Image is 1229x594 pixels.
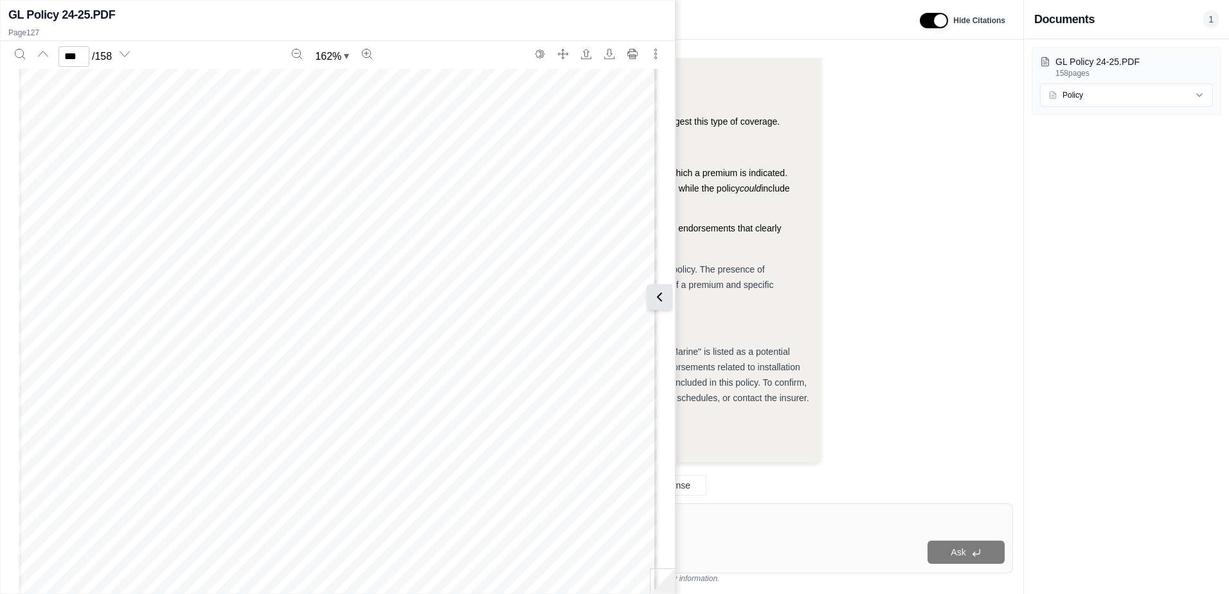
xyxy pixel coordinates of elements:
span: / 158 [92,49,112,64]
button: Zoom in [357,44,377,64]
button: GL Policy 24-25.PDF158pages [1040,55,1213,78]
button: Download [599,44,620,64]
span: include inland marine coverage, it is not currently active on this policy. [301,183,790,209]
span: 1 [1203,10,1219,28]
p: GL Policy 24-25.PDF [1055,55,1213,68]
button: Zoom document [310,46,354,67]
h3: Documents [1034,10,1095,28]
button: Zoom out [287,44,307,64]
span: Ask [951,547,965,557]
button: Search [10,44,30,64]
p: 158 pages [1055,68,1213,78]
button: Full screen [553,44,573,64]
input: Enter a page number [58,46,89,67]
p: Page 127 [8,28,667,38]
button: More actions [645,44,666,64]
span: Given the above, it's not definitively clear whether an installation [MEDICAL_DATA] is part of th... [288,264,765,290]
h2: GL Policy 24-25.PDF [8,6,115,24]
span: Hide Citations [953,15,1005,26]
button: Ask [928,541,1005,564]
button: Next page [114,44,135,64]
button: Switch to the dark theme [530,44,550,64]
button: Print [622,44,643,64]
span: could [740,183,761,194]
button: Open file [576,44,597,64]
span: 162 % [315,49,341,64]
button: Previous page [33,44,53,64]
